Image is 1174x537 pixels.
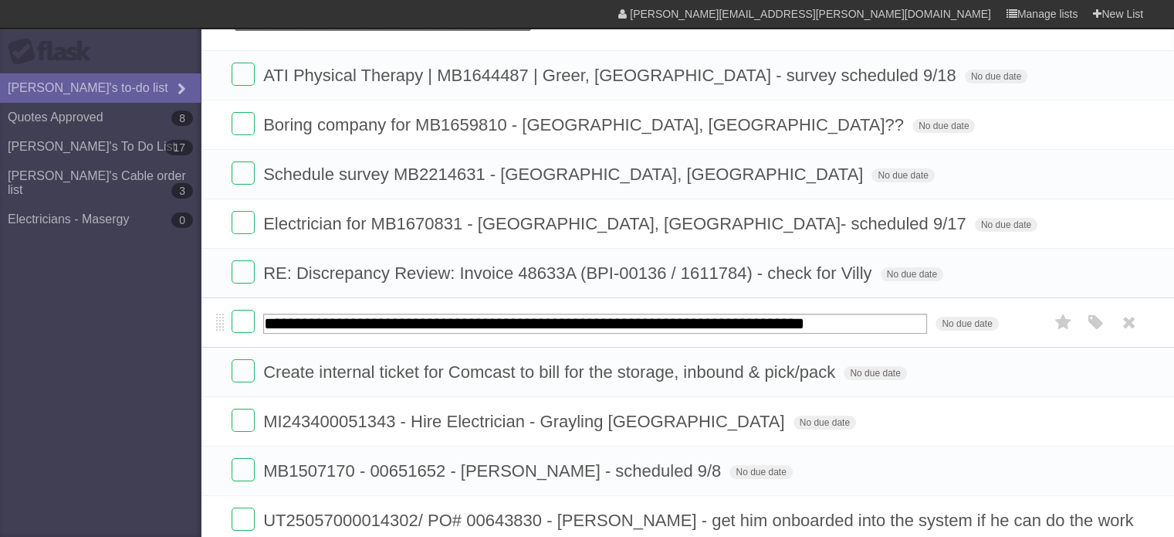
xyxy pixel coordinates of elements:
span: UT25057000014302/ PO# 00643830 - [PERSON_NAME] - get him onboarded into the system if he can do t... [263,511,1138,530]
span: No due date [793,416,856,430]
label: Done [232,260,255,284]
div: Flask [8,38,100,66]
span: No due date [729,465,792,479]
span: No due date [935,317,998,331]
span: Create internal ticket for Comcast to bill for the storage, inbound & pick/pack [263,362,839,382]
span: Boring company for MB1659810 - [GEOGRAPHIC_DATA], [GEOGRAPHIC_DATA]?? [263,115,908,134]
label: Done [232,508,255,531]
label: Done [232,112,255,135]
span: MI243400051343 - Hire Electrician - Grayling [GEOGRAPHIC_DATA] [263,412,788,431]
label: Done [232,409,255,432]
span: MB1507170 - 00651652 - [PERSON_NAME] - scheduled 9/8 [263,461,725,481]
label: Done [232,63,255,86]
label: Done [232,161,255,185]
span: No due date [975,218,1037,232]
label: Star task [1049,310,1078,335]
b: 8 [171,110,193,126]
span: Electrician for MB1670831 - [GEOGRAPHIC_DATA], [GEOGRAPHIC_DATA]- scheduled 9/17 [263,214,969,233]
b: 17 [165,140,193,155]
span: RE: Discrepancy Review: Invoice 48633A (BPI-00136 / 1611784) - check for Villy [263,263,875,283]
label: Done [232,211,255,234]
b: 3 [171,183,193,199]
span: No due date [844,366,906,380]
span: No due date [881,267,943,281]
b: 0 [171,212,193,228]
span: No due date [965,70,1027,83]
label: Done [232,310,255,333]
span: No due date [912,119,975,133]
label: Done [232,359,255,382]
span: ATI Physical Therapy | MB1644487 | Greer, [GEOGRAPHIC_DATA] - survey scheduled 9/18 [263,66,960,85]
label: Done [232,458,255,481]
span: No due date [871,168,934,182]
span: Schedule survey MB2214631 - [GEOGRAPHIC_DATA], [GEOGRAPHIC_DATA] [263,165,867,184]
